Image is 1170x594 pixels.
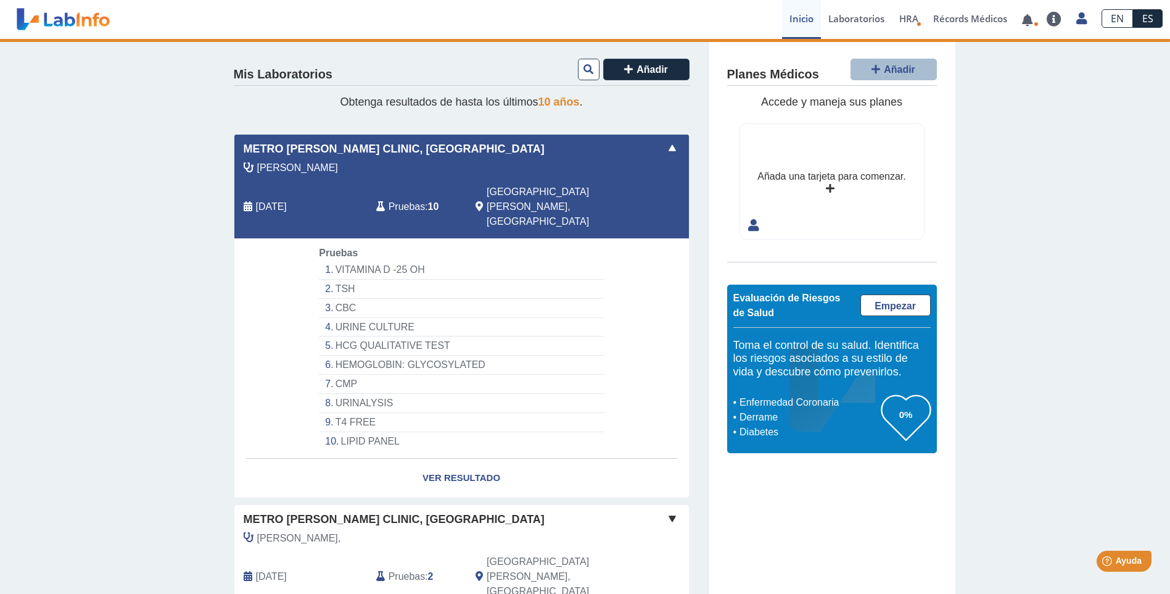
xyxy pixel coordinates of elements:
li: Diabetes [736,425,881,440]
span: Pruebas [319,248,358,258]
li: CMP [319,375,603,394]
span: Pruebas [389,569,425,584]
span: Maisonet, [257,531,341,546]
span: HRA [899,12,918,25]
div: : [367,185,466,229]
li: Enfermedad Coronaria [736,395,881,410]
li: CBC [319,299,603,318]
span: Velez, Angel [257,161,338,175]
h3: 0% [881,407,931,422]
span: 2025-10-08 [256,199,287,214]
h4: Mis Laboratorios [234,67,332,82]
h4: Planes Médicos [727,67,819,82]
span: Añadir [884,64,915,75]
li: URINALYSIS [319,394,603,413]
a: EN [1102,9,1133,28]
li: T4 FREE [319,413,603,432]
li: HCG QUALITATIVE TEST [319,337,603,356]
span: 10 años [538,96,580,108]
h5: Toma el control de su salud. Identifica los riesgos asociados a su estilo de vida y descubre cómo... [733,339,931,379]
li: TSH [319,280,603,299]
b: 10 [428,201,439,212]
div: Añada una tarjeta para comenzar. [757,169,905,184]
a: Empezar [860,295,931,316]
a: Ver Resultado [234,459,689,498]
button: Añadir [851,59,937,80]
span: San Juan, PR [487,185,623,229]
span: Accede y maneja sus planes [761,96,902,108]
span: Pruebas [389,199,425,214]
iframe: Help widget launcher [1060,546,1156,580]
span: Metro [PERSON_NAME] Clinic, [GEOGRAPHIC_DATA] [244,511,545,528]
li: HEMOGLOBIN: GLYCOSYLATED [319,356,603,375]
span: Añadir [636,64,668,75]
a: ES [1133,9,1163,28]
li: LIPID PANEL [319,432,603,451]
span: 2025-03-19 [256,569,287,584]
button: Añadir [603,59,690,80]
b: 2 [428,571,434,582]
span: Metro [PERSON_NAME] Clinic, [GEOGRAPHIC_DATA] [244,141,545,157]
li: Derrame [736,410,881,425]
li: VITAMINA D -25 OH [319,261,603,280]
li: URINE CULTURE [319,318,603,337]
span: Obtenga resultados de hasta los últimos . [340,96,582,108]
span: Evaluación de Riesgos de Salud [733,293,841,318]
span: Empezar [875,301,916,311]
